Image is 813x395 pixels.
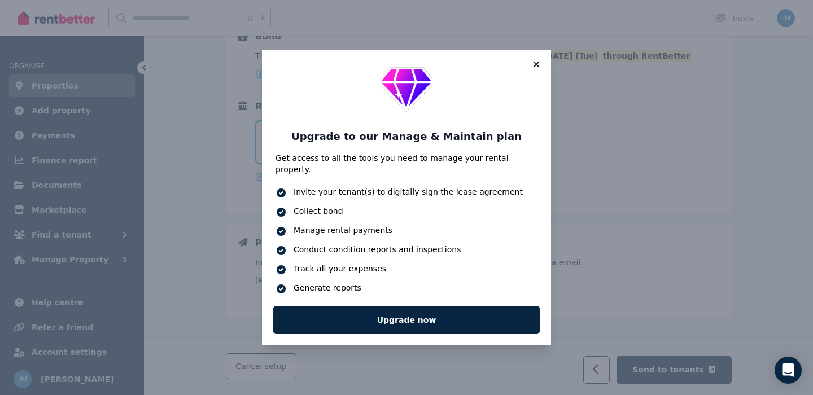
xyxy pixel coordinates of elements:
[294,225,537,236] span: Manage rental payments
[381,64,432,115] img: Upgrade to manage platform
[775,357,802,384] div: Open Intercom Messenger
[294,282,537,293] span: Generate reports
[294,263,537,274] span: Track all your expenses
[294,205,537,217] span: Collect bond
[276,130,537,143] h3: Upgrade to our Manage & Maintain plan
[273,306,540,334] a: Upgrade now
[294,244,537,255] span: Conduct condition reports and inspections
[294,186,537,197] span: Invite your tenant(s) to digitally sign the lease agreement
[276,152,537,175] p: Get access to all the tools you need to manage your rental property.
